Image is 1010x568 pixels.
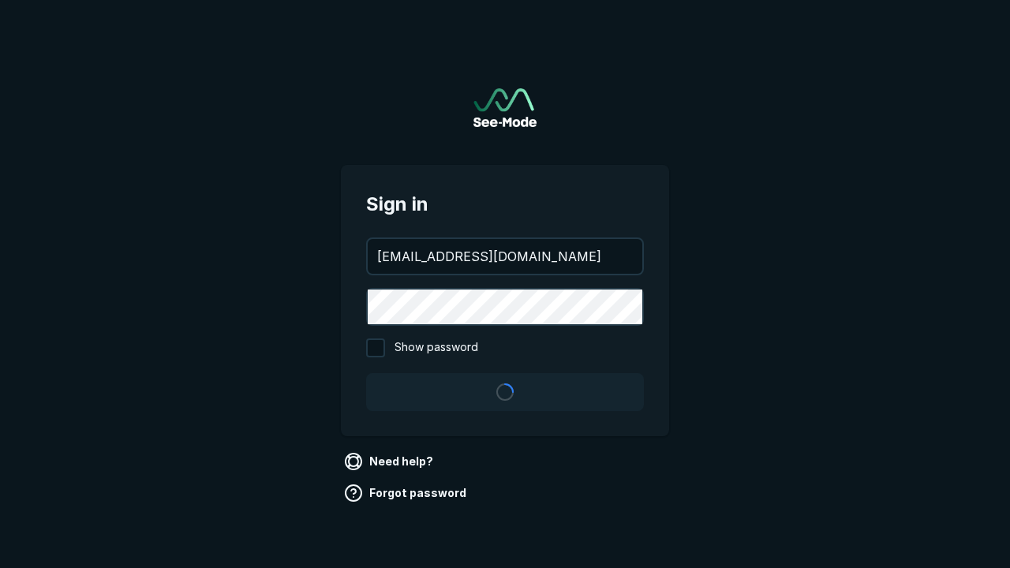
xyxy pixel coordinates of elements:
a: Go to sign in [473,88,537,127]
a: Forgot password [341,480,473,506]
span: Show password [395,338,478,357]
a: Need help? [341,449,440,474]
input: your@email.com [368,239,642,274]
img: See-Mode Logo [473,88,537,127]
span: Sign in [366,190,644,219]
